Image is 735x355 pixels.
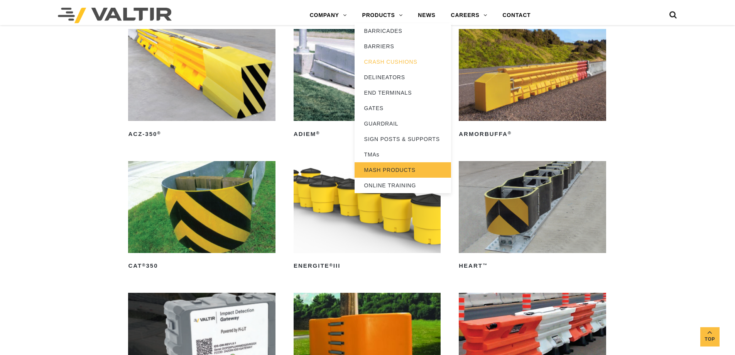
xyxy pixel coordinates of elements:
h2: ArmorBuffa [459,128,606,140]
h2: CAT 350 [128,260,275,272]
a: CONTACT [495,8,538,23]
a: ACZ-350® [128,29,275,140]
a: CAREERS [443,8,495,23]
a: BARRIERS [355,39,451,54]
a: ENERGITE®III [294,161,441,272]
h2: ENERGITE III [294,260,441,272]
a: GUARDRAIL [355,116,451,131]
sup: ® [142,263,146,267]
a: ADIEM® [294,29,441,140]
a: HEART™ [459,161,606,272]
sup: ® [329,263,333,267]
a: TMAs [355,147,451,162]
a: SIGN POSTS & SUPPORTS [355,131,451,147]
a: PRODUCTS [355,8,411,23]
h2: ADIEM [294,128,441,140]
a: NEWS [410,8,443,23]
span: Top [700,335,720,344]
img: Valtir [58,8,172,23]
sup: ™ [483,263,488,267]
h2: HEART [459,260,606,272]
sup: ® [316,131,320,135]
h2: ACZ-350 [128,128,275,140]
a: CRASH CUSHIONS [355,54,451,70]
sup: ® [157,131,161,135]
a: ONLINE TRAINING [355,178,451,193]
a: DELINEATORS [355,70,451,85]
a: END TERMINALS [355,85,451,100]
sup: ® [508,131,512,135]
a: COMPANY [302,8,355,23]
a: CAT®350 [128,161,275,272]
a: Top [700,327,720,347]
a: GATES [355,100,451,116]
a: MASH PRODUCTS [355,162,451,178]
a: ArmorBuffa® [459,29,606,140]
a: BARRICADES [355,23,451,39]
